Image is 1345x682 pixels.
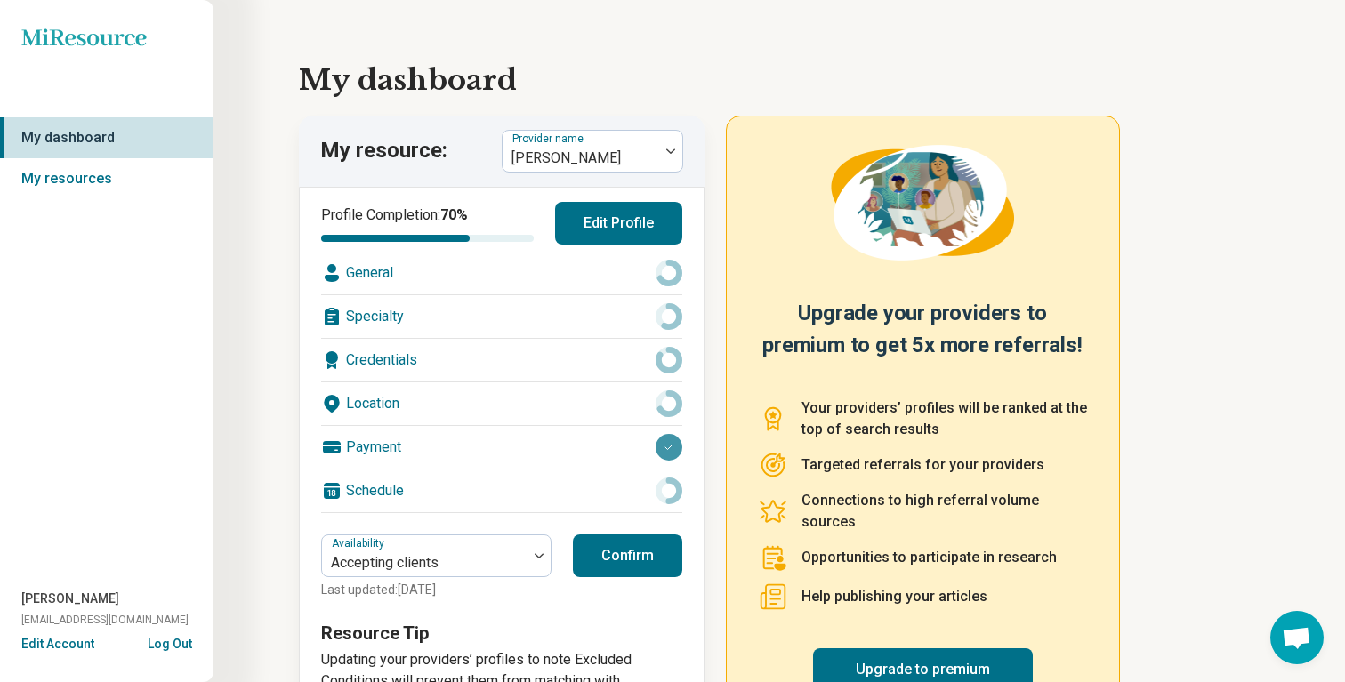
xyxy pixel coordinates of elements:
p: Your providers’ profiles will be ranked at the top of search results [801,397,1087,440]
div: Specialty [321,295,682,338]
div: Payment [321,426,682,469]
div: Credentials [321,339,682,381]
span: [PERSON_NAME] [21,590,119,608]
h1: My dashboard [299,59,1260,101]
p: Connections to high referral volume sources [801,490,1087,533]
p: Opportunities to participate in research [801,547,1057,568]
p: My resource: [320,136,447,166]
button: Edit Account [21,635,94,654]
label: Provider name [512,132,587,145]
p: Help publishing your articles [801,586,987,607]
p: Last updated: [DATE] [321,581,552,599]
p: Targeted referrals for your providers [801,454,1044,476]
h3: Resource Tip [321,621,682,646]
div: Location [321,382,682,425]
div: Open chat [1270,611,1324,664]
button: Edit Profile [555,202,682,245]
h2: Upgrade your providers to premium to get 5x more referrals! [759,297,1087,376]
div: Profile Completion: [321,205,534,242]
label: Availability [332,537,388,550]
div: General [321,252,682,294]
span: 70 % [440,206,468,223]
button: Confirm [573,534,682,577]
div: Schedule [321,469,682,512]
span: [EMAIL_ADDRESS][DOMAIN_NAME] [21,612,189,628]
button: Log Out [148,635,192,649]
